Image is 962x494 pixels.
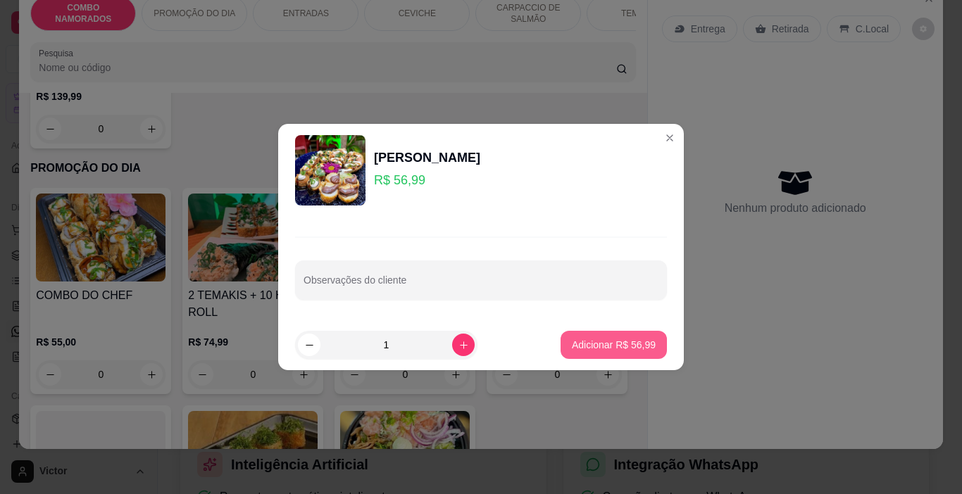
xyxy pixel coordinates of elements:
[298,334,320,356] button: decrease-product-quantity
[374,148,480,167] div: [PERSON_NAME]
[452,334,475,356] button: increase-product-quantity
[295,135,366,205] img: product-image
[304,279,658,293] input: Observações do cliente
[658,127,681,149] button: Close
[561,331,667,359] button: Adicionar R$ 56,99
[374,170,480,190] p: R$ 56,99
[572,338,656,352] p: Adicionar R$ 56,99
